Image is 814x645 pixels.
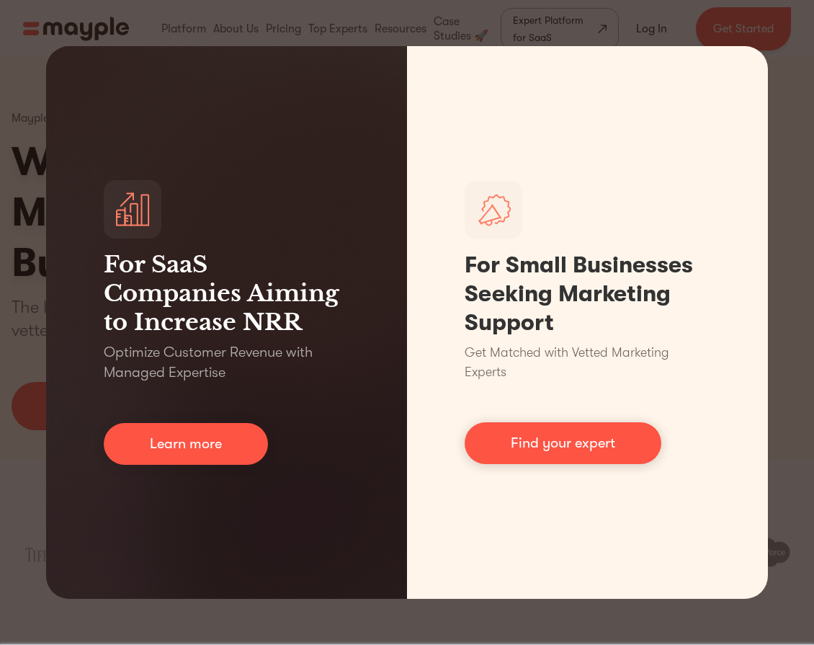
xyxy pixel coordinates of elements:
h1: For Small Businesses Seeking Marketing Support [465,251,710,337]
a: Find your expert [465,422,661,464]
a: Learn more [104,423,268,465]
p: Get Matched with Vetted Marketing Experts [465,343,710,382]
p: Optimize Customer Revenue with Managed Expertise [104,342,349,383]
h3: For SaaS Companies Aiming to Increase NRR [104,250,349,337]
